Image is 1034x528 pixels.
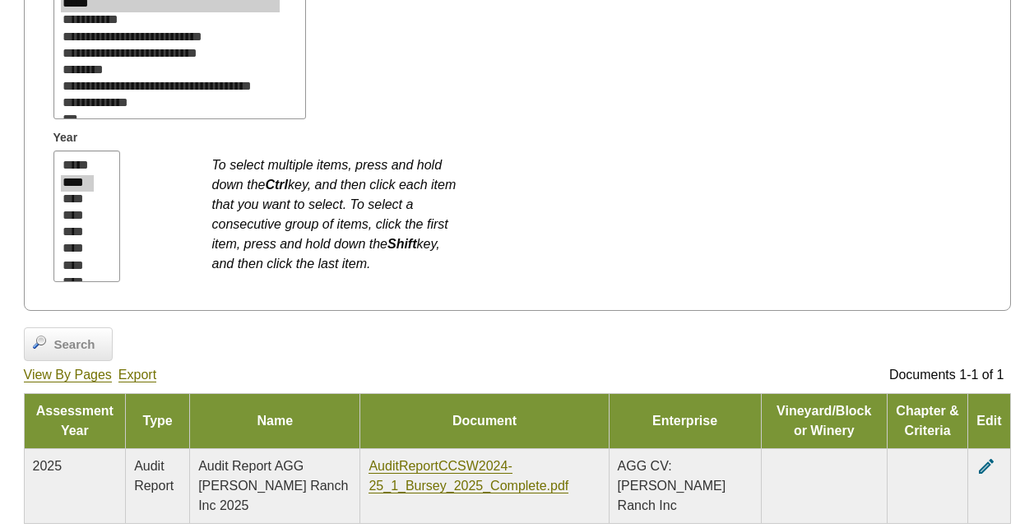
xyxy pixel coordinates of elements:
[24,368,112,382] a: View By Pages
[118,368,156,382] a: Export
[24,327,113,362] a: Search
[24,393,126,448] td: Assessment Year
[889,368,1004,382] span: Documents 1-1 of 1
[369,459,568,493] a: AuditReportCCSW2024-25_1_Bursey_2025_Complete.pdf
[976,459,996,473] a: edit
[126,393,190,448] td: Type
[618,459,726,512] span: AGG CV: [PERSON_NAME] Ranch Inc
[134,459,174,493] span: Audit Report
[761,393,887,448] td: Vineyard/Block or Winery
[53,129,78,146] span: Year
[212,147,459,274] div: To select multiple items, press and hold down the key, and then click each item that you want to ...
[609,393,761,448] td: Enterprise
[33,459,63,473] span: 2025
[360,393,609,448] td: Document
[46,336,104,354] span: Search
[190,393,360,448] td: Name
[976,456,996,476] i: edit
[198,459,348,512] span: Audit Report AGG [PERSON_NAME] Ranch Inc 2025
[887,393,967,448] td: Chapter & Criteria
[265,178,288,192] b: Ctrl
[387,237,417,251] b: Shift
[968,393,1010,448] td: Edit
[33,336,46,349] img: magnifier.png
